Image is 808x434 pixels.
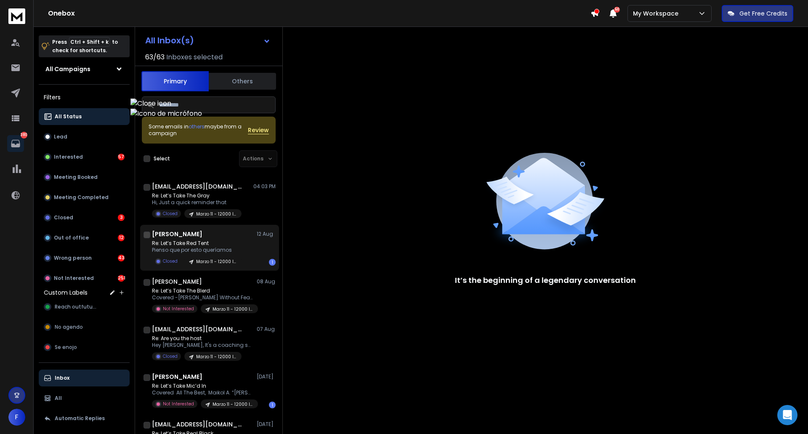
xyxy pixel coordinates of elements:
[39,169,130,186] button: Meeting Booked
[55,304,97,310] span: Reach outfuture
[257,278,276,285] p: 08 Aug
[145,52,165,62] span: 63 / 63
[118,154,125,160] div: 57
[163,353,178,359] p: Closed
[269,402,276,408] div: 1
[269,259,276,266] div: 1
[257,373,276,380] p: [DATE]
[163,258,178,264] p: Closed
[196,354,237,360] p: Marzo 11 - 12000 leads G Personal
[54,174,98,181] p: Meeting Booked
[48,8,590,19] h1: Onebox
[130,99,202,109] img: Close icon
[39,390,130,407] button: All
[55,113,82,120] p: All Status
[21,132,27,138] p: 380
[39,229,130,246] button: Out of office12
[55,395,62,402] p: All
[8,409,25,426] button: F
[196,211,237,217] p: Marzo 11 - 12000 leads G Personal
[39,128,130,145] button: Lead
[152,389,253,396] p: Covered All The Best, Maikol A. “[PERSON_NAME]”
[248,126,269,134] button: Review
[163,401,194,407] p: Not Interested
[39,149,130,165] button: Interested57
[152,342,253,349] p: Hey [PERSON_NAME], It's a coaching session
[39,298,130,315] button: Reach outfuture
[152,335,253,342] p: Re: Are you the host
[213,401,253,407] p: Marzo 11 - 12000 leads G Personal
[118,214,125,221] div: 3
[54,255,92,261] p: Wrong person
[152,288,253,294] p: Re: Let’s Take The Blerd
[118,275,125,282] div: 251
[130,109,202,119] img: Icono de micrófono
[39,410,130,427] button: Automatic Replies
[257,421,276,428] p: [DATE]
[52,38,118,55] p: Press to check for shortcuts.
[152,230,202,238] h1: [PERSON_NAME]
[54,234,89,241] p: Out of office
[54,275,94,282] p: Not Interested
[152,240,242,247] p: Re: Let’s Take Red Tent
[39,61,130,77] button: All Campaigns
[209,72,276,91] button: Others
[7,135,24,152] a: 380
[145,36,194,45] h1: All Inbox(s)
[54,194,109,201] p: Meeting Completed
[152,192,242,199] p: Re: Let’s Take The Gray
[8,8,25,24] img: logo
[739,9,787,18] p: Get Free Credits
[55,375,69,381] p: Inbox
[455,274,636,286] p: It’s the beginning of a legendary conversation
[189,123,205,130] span: others
[722,5,793,22] button: Get Free Credits
[614,7,620,13] span: 50
[196,258,237,265] p: Marzo 11 - 12000 leads G Personal
[39,108,130,125] button: All Status
[44,288,88,297] h3: Custom Labels
[154,155,170,162] label: Select
[152,182,245,191] h1: [EMAIL_ADDRESS][DOMAIN_NAME]
[54,154,83,160] p: Interested
[152,277,202,286] h1: [PERSON_NAME]
[141,71,209,91] button: Primary
[152,325,245,333] h1: [EMAIL_ADDRESS][DOMAIN_NAME]
[163,210,178,217] p: Closed
[152,373,202,381] h1: [PERSON_NAME]
[55,324,83,330] span: No agendo
[39,370,130,386] button: Inbox
[253,183,276,190] p: 04:03 PM
[152,420,245,429] h1: [EMAIL_ADDRESS][DOMAIN_NAME]
[39,250,130,266] button: Wrong person43
[163,306,194,312] p: Not Interested
[152,383,253,389] p: Re: Let’s Take Mic’d In
[54,214,73,221] p: Closed
[213,306,253,312] p: Marzo 11 - 12000 leads G Personal
[152,294,253,301] p: Covered -[PERSON_NAME] Without Fear!™
[633,9,682,18] p: My Workspace
[118,234,125,241] div: 12
[39,91,130,103] h3: Filters
[55,344,77,351] span: Se enojo
[257,231,276,237] p: 12 Aug
[39,319,130,335] button: No agendo
[54,133,67,140] p: Lead
[55,415,105,422] p: Automatic Replies
[39,270,130,287] button: Not Interested251
[39,339,130,356] button: Se enojo
[257,326,276,333] p: 07 Aug
[118,255,125,261] div: 43
[69,37,110,47] span: Ctrl + Shift + k
[138,32,277,49] button: All Inbox(s)
[39,209,130,226] button: Closed3
[45,65,90,73] h1: All Campaigns
[152,199,242,206] p: Hi, Just a quick reminder that
[39,189,130,206] button: Meeting Completed
[166,52,223,62] h3: Inboxes selected
[152,247,242,253] p: Pienso que por esto queríamos
[149,123,248,137] div: Some emails in maybe from a campaign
